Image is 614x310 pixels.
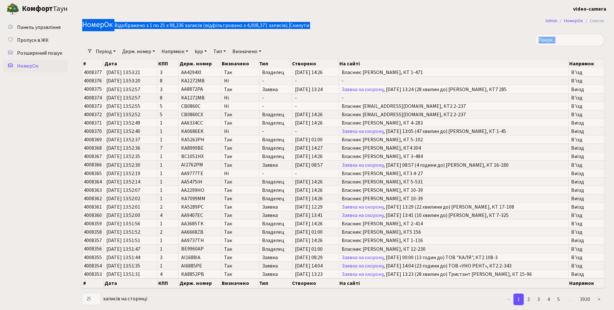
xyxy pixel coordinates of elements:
span: Ні [224,95,257,100]
span: Виїзд [571,154,601,159]
span: , [DATE] 14:04 (23 години до) ТОВ «УНО РЕНТ», КТ2 2-343 [342,263,566,268]
span: AA2299HO [181,187,204,194]
span: CB0860C [181,103,200,110]
th: Держ. номер [179,278,221,288]
span: 4008374 [84,94,102,101]
span: Виїзд [571,146,601,151]
span: , [DATE] 13:23 (28 хвилин до) Тристант [PERSON_NAME], КТ 15-96 [342,272,566,277]
label: записів на сторінці [82,293,147,305]
span: 1 [160,171,176,176]
span: [DATE] 13:53:20 [106,78,154,83]
span: 1 [160,188,176,193]
span: В'їзд [571,137,601,142]
span: KA8999BE [181,145,204,152]
span: [DATE] 13:52:37 [106,137,154,142]
span: KA5289PC [181,203,204,211]
a: НомерОк [3,60,68,72]
span: 4008366 [84,162,102,169]
span: , [DATE] 00:00 (13 годин до) ТОВ "КАЛЯ", КТ2 108-3 [342,255,566,260]
span: [DATE] 14:26 [295,221,336,226]
a: Заявка на охорону [342,254,384,261]
nav: breadcrumb [536,14,614,28]
span: [DATE] 13:52:07 [106,188,154,193]
a: Розширений пошук [3,47,68,60]
span: [DATE] 01:00 [295,137,336,142]
span: 1 [160,120,176,126]
span: AA9777TE [181,170,203,177]
span: 4008354 [84,262,102,269]
span: 4008373 [84,103,102,110]
span: BC1051HX [181,153,204,160]
span: [DATE] 14:26 [295,120,336,126]
span: - [262,95,289,100]
span: Власник: [PERSON_NAME], КТ 3-484 [342,154,566,159]
span: Власник: [PERSON_NAME], КТ 1-471 [342,70,566,75]
span: Владелец [262,221,289,226]
span: 4008353 [84,271,102,278]
span: Так [224,213,257,218]
span: 5 [160,112,176,117]
span: [DATE] 08:57 [295,163,336,168]
span: [DATE] 13:52:02 [106,196,154,201]
span: Владелец [262,230,289,235]
span: Владелец [262,120,289,126]
span: AA6334CC [181,119,203,127]
span: Власник: [PERSON_NAME], КТ5 156 [342,230,566,235]
th: Визначено [221,278,258,288]
span: Виїзд [571,87,601,92]
a: 4 [543,294,554,305]
span: В'їзд [571,78,601,83]
span: НомерОк [17,62,38,70]
span: Владелец [262,154,289,159]
th: Створено [291,59,338,68]
a: Заявка на охорону [342,162,384,169]
span: [DATE] 13:52:01 [106,204,154,210]
a: Заявка на охорону [342,128,384,135]
span: Виїзд [571,171,601,176]
a: Напрямок [159,46,191,57]
span: [DATE] 13:52:30 [106,163,154,168]
th: Тип [258,278,291,288]
span: Розширений пошук [17,50,62,57]
span: - [295,95,336,100]
span: Так [224,137,257,142]
span: [DATE] 13:52:14 [106,179,154,184]
span: Ні [224,78,257,83]
span: - [342,95,566,100]
div: Відображено з 1 по 25 з 98,236 записів (відфільтровано з 4,008,371 записів). [114,23,288,29]
span: 4008368 [84,145,102,152]
a: video-camera [573,5,606,13]
span: , [DATE] 13:41 (10 хвилин до) [PERSON_NAME], КТ 7-325 [342,213,566,218]
a: Скинути [290,23,309,29]
span: KA7099MM [181,195,205,202]
span: AI6885PE [181,262,202,269]
span: [DATE] 13:53:21 [106,70,154,75]
a: 1 [513,294,524,305]
span: - [262,104,289,109]
span: Владелец [262,112,289,117]
span: AA9407EC [181,212,203,219]
span: KA0686EK [181,128,204,135]
span: 1 [160,247,176,252]
span: 4 [160,213,176,218]
span: [DATE] 13:24 [295,87,336,92]
span: 2 [160,204,176,210]
button: Переключити навігацію [81,4,97,14]
span: [DATE] 13:52:55 [106,104,154,109]
span: Заявка [262,255,289,260]
span: [DATE] 13:23 [295,272,336,277]
span: Власник: [PERSON_NAME], КТ 10-39 [342,196,566,201]
span: 4 [160,272,176,277]
span: Заявка [262,204,289,210]
span: [DATE] 14:26 [295,70,336,75]
span: KA5263PH [181,136,204,143]
span: Владелец [262,137,289,142]
th: Визначено [221,59,258,68]
span: Так [224,255,257,260]
a: 2 [523,294,534,305]
span: Заявка [262,163,289,168]
span: AA8872PA [181,86,203,93]
span: - [295,129,336,134]
span: KA8852PB [181,271,204,278]
span: Виїзд [571,129,601,134]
